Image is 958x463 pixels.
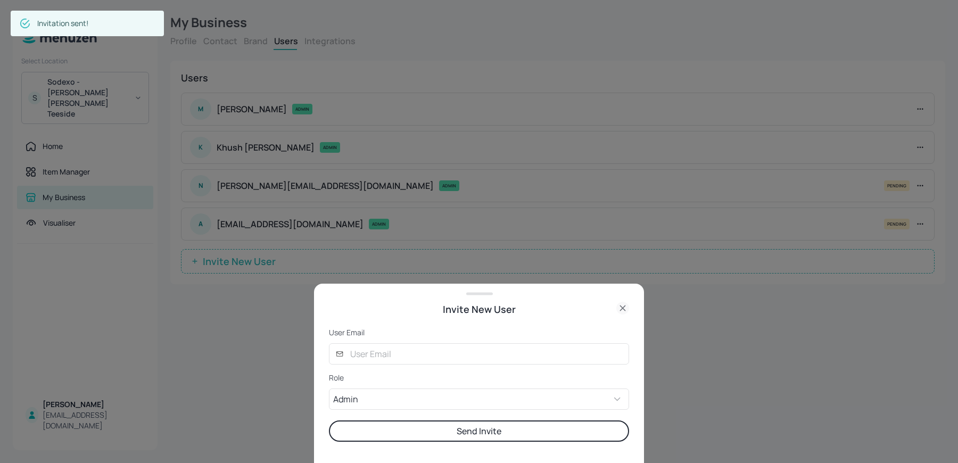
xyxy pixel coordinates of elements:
button: Send Invite [329,420,629,442]
div: Invite New User [329,302,629,317]
p: User Email [329,327,629,338]
p: Role [329,373,629,383]
input: User Email [344,343,629,365]
div: Admin [329,388,612,410]
div: Invitation sent! [37,14,88,33]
